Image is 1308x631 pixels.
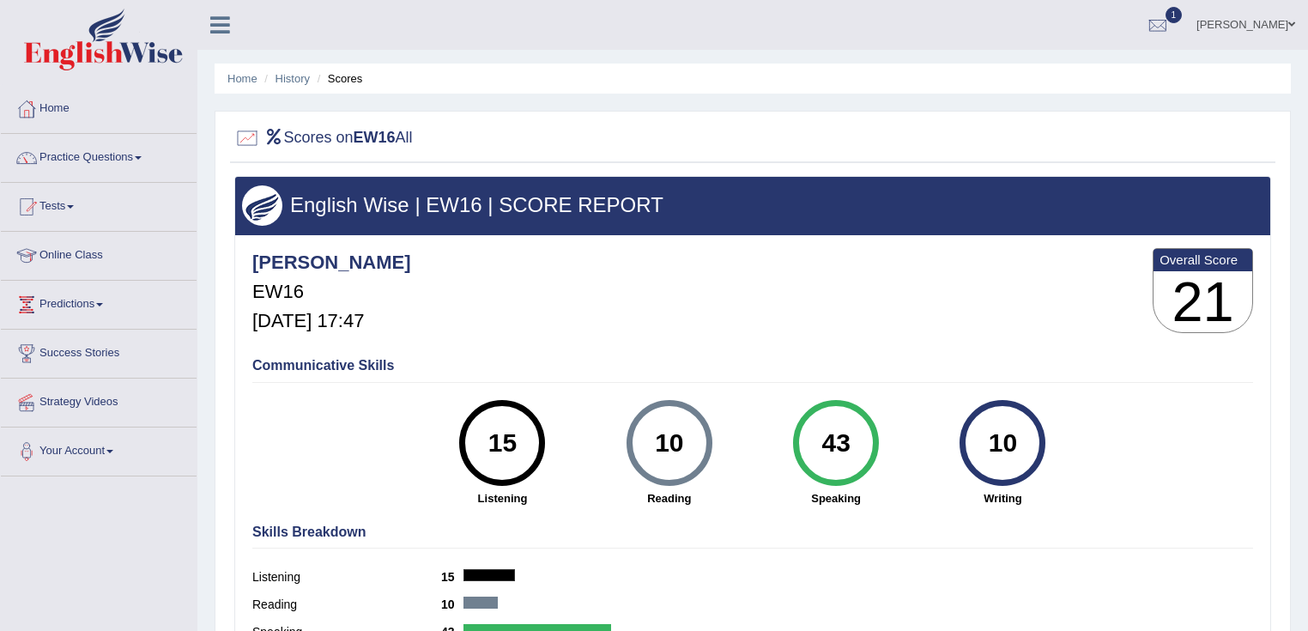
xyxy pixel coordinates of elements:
[242,185,282,226] img: wings.png
[252,596,441,614] label: Reading
[1,330,197,373] a: Success Stories
[313,70,363,87] li: Scores
[1,134,197,177] a: Practice Questions
[1,379,197,422] a: Strategy Videos
[1,85,197,128] a: Home
[638,407,700,479] div: 10
[227,72,257,85] a: Home
[1,183,197,226] a: Tests
[1,232,197,275] a: Online Class
[471,407,534,479] div: 15
[354,129,396,146] b: EW16
[1,281,197,324] a: Predictions
[761,490,911,507] strong: Speaking
[1,428,197,470] a: Your Account
[427,490,577,507] strong: Listening
[928,490,1077,507] strong: Writing
[252,568,441,586] label: Listening
[441,570,463,584] b: 15
[972,407,1034,479] div: 10
[1166,7,1183,23] span: 1
[252,252,411,273] h4: [PERSON_NAME]
[1154,271,1252,333] h3: 21
[234,125,413,151] h2: Scores on All
[252,282,411,302] h5: EW16
[595,490,744,507] strong: Reading
[441,598,463,611] b: 10
[1160,252,1246,267] b: Overall Score
[276,72,310,85] a: History
[252,525,1253,540] h4: Skills Breakdown
[242,194,1263,216] h3: English Wise | EW16 | SCORE REPORT
[252,311,411,331] h5: [DATE] 17:47
[804,407,867,479] div: 43
[252,358,1253,373] h4: Communicative Skills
